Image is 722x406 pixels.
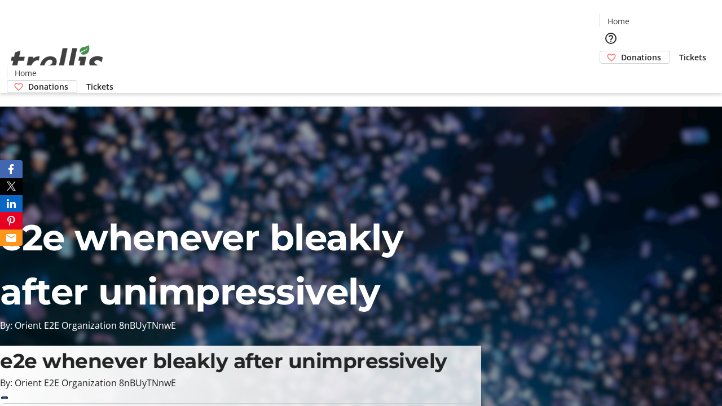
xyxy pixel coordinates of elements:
a: Home [7,67,43,79]
span: Donations [621,51,661,63]
a: Tickets [670,51,715,63]
span: Home [15,67,37,79]
a: Tickets [77,81,122,92]
a: Donations [600,51,670,64]
a: Donations [7,80,77,93]
span: Tickets [679,51,706,63]
a: Home [600,15,636,27]
span: Tickets [86,81,113,92]
span: Home [607,15,629,27]
img: Orient E2E Organization 8nBUyTNnwE's Logo [7,33,107,89]
button: Help [600,27,622,50]
span: Donations [28,81,68,92]
button: Cart [600,64,622,86]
